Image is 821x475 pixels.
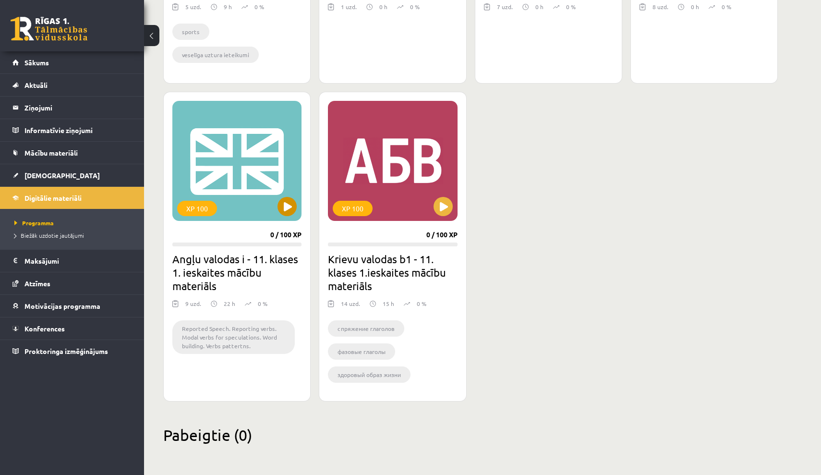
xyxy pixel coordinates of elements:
[11,17,87,41] a: Rīgas 1. Tālmācības vidusskola
[12,295,132,317] a: Motivācijas programma
[652,2,668,17] div: 8 uzd.
[328,343,395,360] li: фазовые глаголы
[24,58,49,67] span: Sākums
[12,51,132,73] a: Sākums
[341,2,357,17] div: 1 uzd.
[12,164,132,186] a: [DEMOGRAPHIC_DATA]
[258,299,267,308] p: 0 %
[383,299,394,308] p: 15 h
[410,2,420,11] p: 0 %
[172,24,209,40] li: sports
[172,252,302,292] h2: Angļu valodas i - 11. klases 1. ieskaites mācību materiāls
[12,317,132,340] a: Konferences
[328,366,410,383] li: здоровый образ жизни
[14,231,84,239] span: Biežāk uzdotie jautājumi
[328,320,404,337] li: cпряжение глаголов
[172,47,259,63] li: veselīga uztura ieteikumi
[24,148,78,157] span: Mācību materiāli
[333,201,373,216] div: XP 100
[224,299,235,308] p: 22 h
[12,119,132,141] a: Informatīvie ziņojumi
[12,250,132,272] a: Maksājumi
[163,426,778,444] h2: Pabeigtie (0)
[566,2,576,11] p: 0 %
[535,2,543,11] p: 0 h
[12,340,132,362] a: Proktoringa izmēģinājums
[24,324,65,333] span: Konferences
[12,187,132,209] a: Digitālie materiāli
[224,2,232,11] p: 9 h
[722,2,731,11] p: 0 %
[254,2,264,11] p: 0 %
[691,2,699,11] p: 0 h
[24,171,100,180] span: [DEMOGRAPHIC_DATA]
[24,81,48,89] span: Aktuāli
[185,299,201,314] div: 9 uzd.
[497,2,513,17] div: 7 uzd.
[24,97,132,119] legend: Ziņojumi
[185,2,201,17] div: 5 uzd.
[24,279,50,288] span: Atzīmes
[24,250,132,272] legend: Maksājumi
[14,231,134,240] a: Biežāk uzdotie jautājumi
[12,142,132,164] a: Mācību materiāli
[341,299,360,314] div: 14 uzd.
[328,252,457,292] h2: Krievu valodas b1 - 11. klases 1.ieskaites mācību materiāls
[14,219,134,227] a: Programma
[177,201,217,216] div: XP 100
[172,320,295,354] li: Reported Speech. Reporting verbs. Modal verbs for speculations. Word building. Verbs pattertns.
[24,194,82,202] span: Digitālie materiāli
[24,119,132,141] legend: Informatīvie ziņojumi
[379,2,387,11] p: 0 h
[12,74,132,96] a: Aktuāli
[24,302,100,310] span: Motivācijas programma
[14,219,54,227] span: Programma
[12,272,132,294] a: Atzīmes
[24,347,108,355] span: Proktoringa izmēģinājums
[417,299,426,308] p: 0 %
[12,97,132,119] a: Ziņojumi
